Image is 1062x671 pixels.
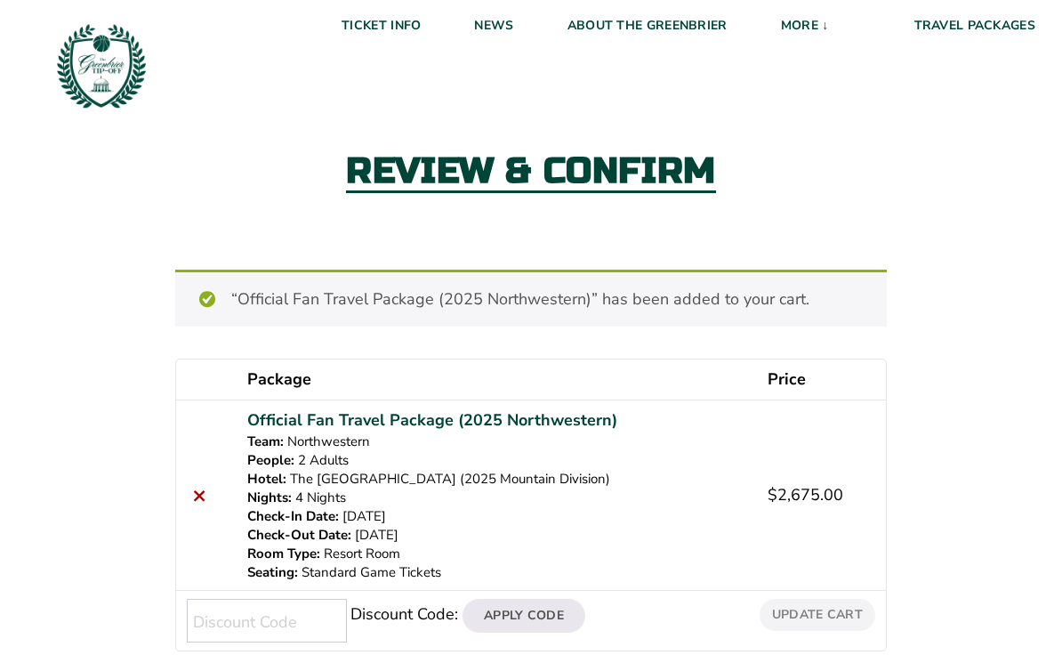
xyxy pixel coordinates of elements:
dt: Nights: [247,489,292,507]
p: Northwestern [247,433,746,451]
img: Greenbrier Tip-Off [53,18,149,114]
label: Discount Code: [350,603,458,625]
span: $ [768,484,777,505]
p: Standard Game Tickets [247,563,746,582]
th: Price [757,360,886,400]
dt: Room Type: [247,545,320,563]
dt: Check-Out Date: [247,526,351,545]
h2: Review & Confirm [346,153,716,193]
button: Update cart [760,599,875,630]
p: The [GEOGRAPHIC_DATA] (2025 Mountain Division) [247,470,746,489]
bdi: 2,675.00 [768,484,843,505]
p: 4 Nights [247,489,746,507]
a: Official Fan Travel Package (2025 Northwestern) [247,408,617,433]
dt: Hotel: [247,470,286,489]
input: Discount Code [187,599,347,643]
div: “Official Fan Travel Package (2025 Northwestern)” has been added to your cart. [175,270,887,327]
button: Apply Code [463,599,585,633]
dt: People: [247,451,294,470]
dt: Seating: [247,563,298,582]
dt: Team: [247,433,284,451]
p: [DATE] [247,507,746,526]
p: [DATE] [247,526,746,545]
p: Resort Room [247,545,746,563]
th: Package [237,360,757,400]
a: Remove this item [187,483,211,507]
dt: Check-In Date: [247,507,339,526]
p: 2 Adults [247,451,746,470]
